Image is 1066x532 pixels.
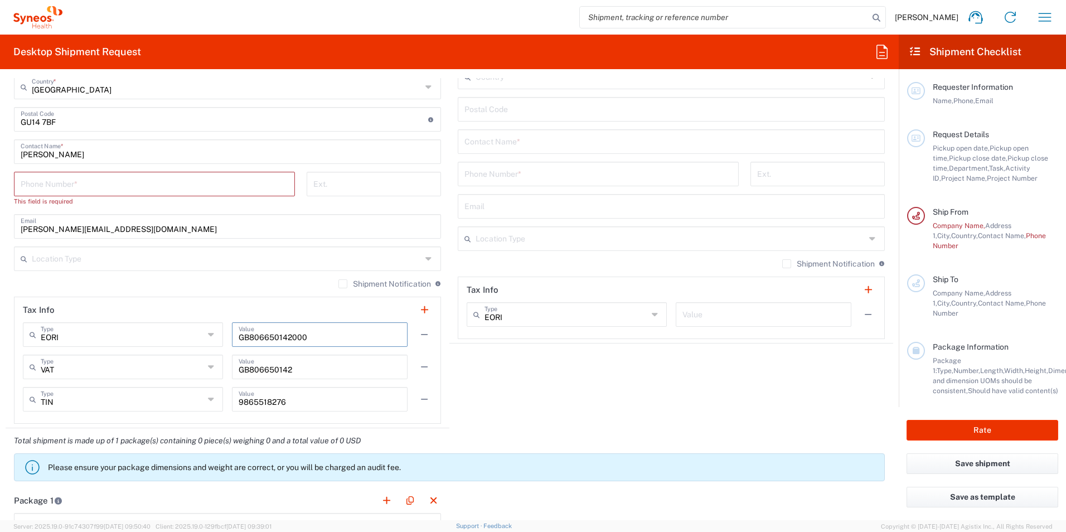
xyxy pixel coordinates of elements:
[580,7,869,28] input: Shipment, tracking or reference number
[937,231,951,240] span: City,
[933,144,990,152] span: Pickup open date,
[456,523,484,529] a: Support
[881,521,1053,531] span: Copyright © [DATE]-[DATE] Agistix Inc., All Rights Reserved
[933,356,961,375] span: Package 1:
[933,83,1013,91] span: Requester Information
[467,284,498,296] h2: Tax Info
[895,12,958,22] span: [PERSON_NAME]
[933,96,953,105] span: Name,
[48,462,880,472] p: Please ensure your package dimensions and weight are correct, or you will be charged an audit fee.
[978,231,1026,240] span: Contact Name,
[951,299,978,307] span: Country,
[933,275,958,284] span: Ship To
[937,366,953,375] span: Type,
[933,207,968,216] span: Ship From
[13,45,141,59] h2: Desktop Shipment Request
[951,231,978,240] span: Country,
[933,130,989,139] span: Request Details
[909,45,1021,59] h2: Shipment Checklist
[949,154,1007,162] span: Pickup close date,
[23,304,55,316] h2: Tax Info
[14,495,62,506] h2: Package 1
[975,96,994,105] span: Email
[483,523,512,529] a: Feedback
[1004,366,1025,375] span: Width,
[13,523,151,530] span: Server: 2025.19.0-91c74307f99
[937,299,951,307] span: City,
[907,453,1058,474] button: Save shipment
[953,366,980,375] span: Number,
[338,279,431,288] label: Shipment Notification
[941,174,987,182] span: Project Name,
[6,436,369,445] em: Total shipment is made up of 1 package(s) containing 0 piece(s) weighing 0 and a total value of 0...
[980,366,1004,375] span: Length,
[156,523,272,530] span: Client: 2025.19.0-129fbcf
[949,164,989,172] span: Department,
[1025,366,1048,375] span: Height,
[907,487,1058,507] button: Save as template
[978,299,1026,307] span: Contact Name,
[987,174,1038,182] span: Project Number
[933,289,985,297] span: Company Name,
[104,523,151,530] span: [DATE] 09:50:40
[968,386,1058,395] span: Should have valid content(s)
[226,523,272,530] span: [DATE] 09:39:01
[989,164,1005,172] span: Task,
[933,342,1009,351] span: Package Information
[907,420,1058,441] button: Rate
[953,96,975,105] span: Phone,
[782,259,875,268] label: Shipment Notification
[14,196,295,206] div: This field is required
[933,221,985,230] span: Company Name,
